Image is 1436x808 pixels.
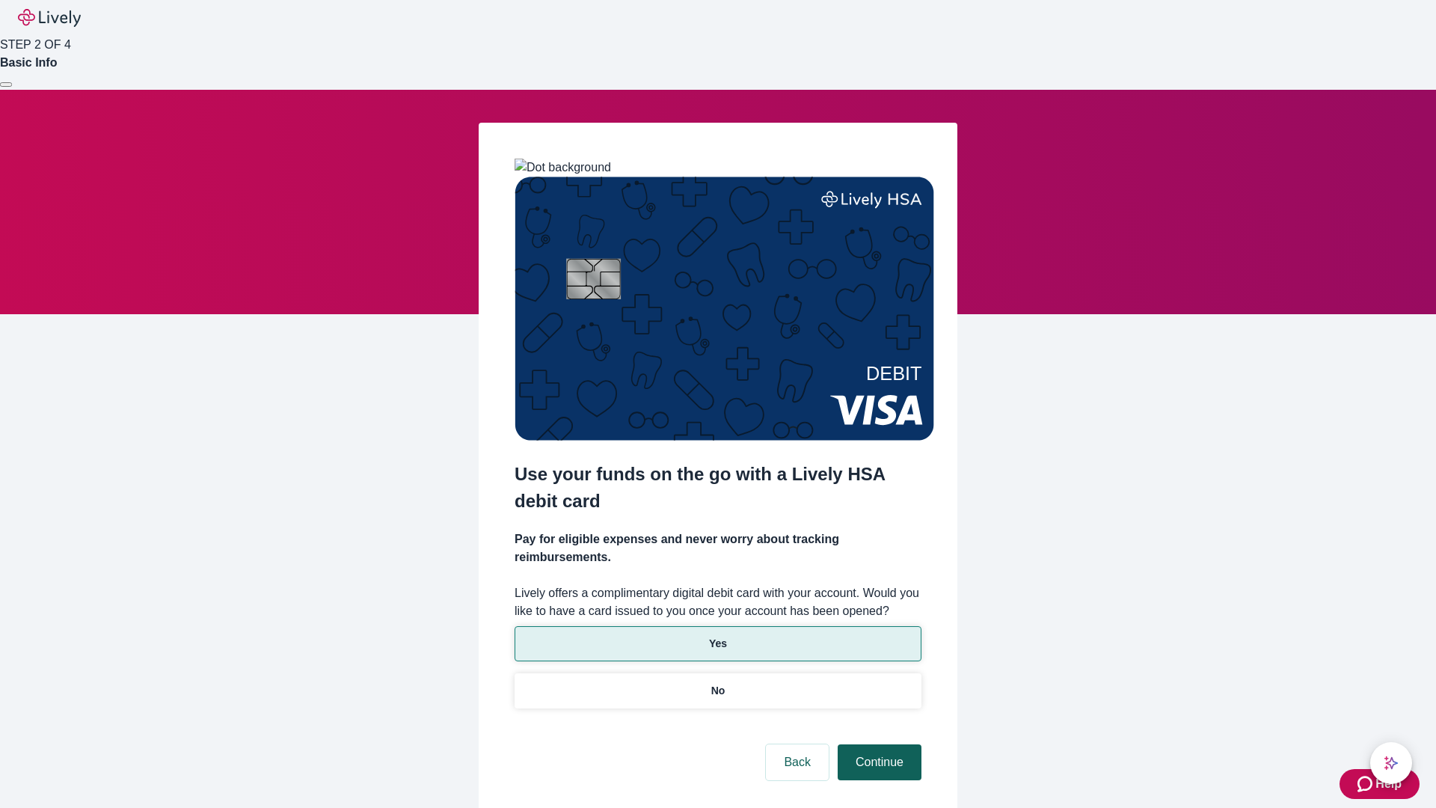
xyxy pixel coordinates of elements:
p: Yes [709,636,727,652]
span: Help [1375,775,1402,793]
button: No [515,673,921,708]
h4: Pay for eligible expenses and never worry about tracking reimbursements. [515,530,921,566]
p: No [711,683,725,699]
img: Debit card [515,177,934,441]
button: Continue [838,744,921,780]
img: Lively [18,9,81,27]
svg: Lively AI Assistant [1384,756,1399,771]
button: Yes [515,626,921,661]
svg: Zendesk support icon [1357,775,1375,793]
button: Zendesk support iconHelp [1340,769,1420,799]
button: chat [1370,742,1412,784]
button: Back [766,744,829,780]
img: Dot background [515,159,611,177]
h2: Use your funds on the go with a Lively HSA debit card [515,461,921,515]
label: Lively offers a complimentary digital debit card with your account. Would you like to have a card... [515,584,921,620]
